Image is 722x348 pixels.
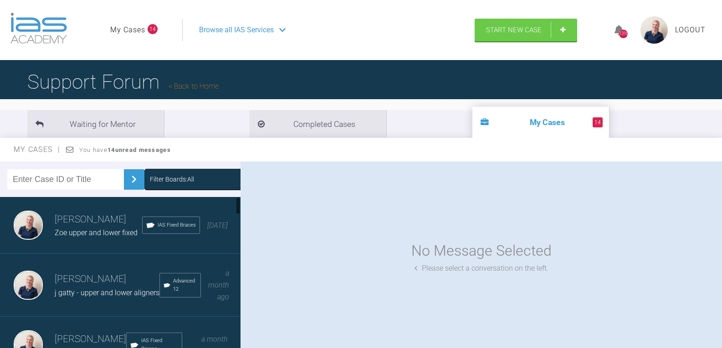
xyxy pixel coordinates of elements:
span: My Cases [14,145,61,154]
input: Enter Case ID or Title [7,169,124,190]
img: Olivia Nixon [14,211,43,240]
h3: [PERSON_NAME] [55,272,159,287]
a: My Cases [110,24,145,36]
strong: 14 unread messages [108,146,171,153]
span: Advanced 12 [173,277,197,293]
div: Please select a conversation on the left. [415,262,548,274]
img: chevronRight.28bd32b0.svg [127,172,141,187]
a: Back to Home [169,82,219,91]
span: IAS Fixed Braces [158,221,196,229]
span: Zoe upper and lower fixed [55,228,138,237]
h3: [PERSON_NAME] [55,332,126,347]
div: Filter Boards: All [150,174,194,184]
li: My Cases [472,107,609,138]
h3: [PERSON_NAME] [55,212,142,227]
span: j gatty - upper and lower aligners [55,288,159,297]
a: Logout [675,24,706,36]
div: 1316 [619,30,628,38]
li: Completed Cases [250,110,386,138]
li: Waiting for Mentor [27,110,164,138]
a: Start New Case [475,19,577,41]
span: 14 [148,24,158,34]
span: a month ago [208,269,229,301]
img: logo-light.3e3ef733.png [10,13,67,44]
span: Browse all IAS Services [199,24,274,36]
img: Olivia Nixon [14,271,43,300]
h1: Support Forum [27,66,219,98]
span: [DATE] [207,221,228,230]
span: 14 [593,117,603,127]
div: No Message Selected [411,239,552,262]
img: profile.png [640,16,668,44]
span: You have [79,146,171,153]
span: Start New Case [486,26,542,34]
